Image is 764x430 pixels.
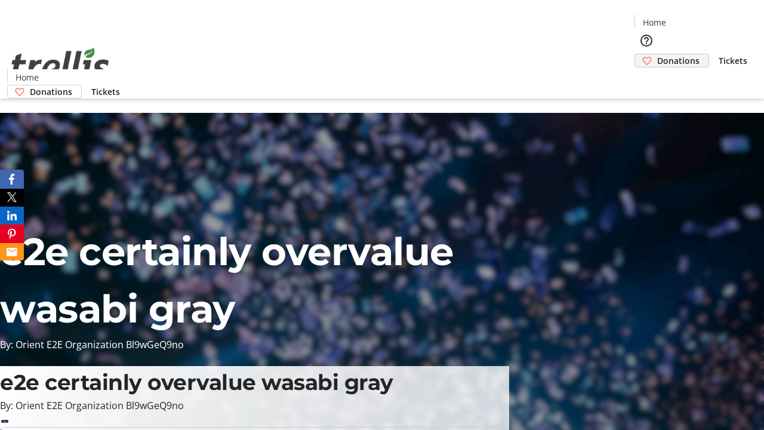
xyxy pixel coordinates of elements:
[16,71,39,84] span: Home
[635,16,673,29] a: Home
[7,35,113,94] img: Orient E2E Organization Bl9wGeQ9no's Logo
[657,54,700,67] span: Donations
[8,71,46,84] a: Home
[91,85,120,98] span: Tickets
[719,54,747,67] span: Tickets
[634,54,709,67] a: Donations
[82,85,130,98] a: Tickets
[7,85,82,99] a: Donations
[30,85,72,98] span: Donations
[709,54,757,67] a: Tickets
[643,16,666,29] span: Home
[634,67,658,91] button: Cart
[634,29,658,53] button: Help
